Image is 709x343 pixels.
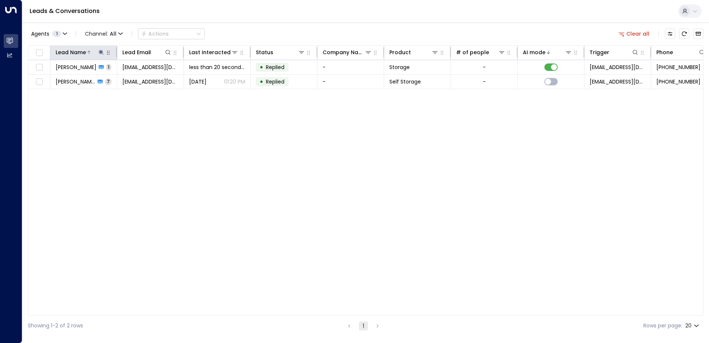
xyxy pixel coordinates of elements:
[56,48,86,57] div: Lead Name
[138,28,205,39] div: Button group with a nested menu
[105,78,112,85] span: 7
[456,48,505,57] div: # of people
[82,29,126,39] button: Channel:All
[28,322,83,330] div: Showing 1-2 of 2 rows
[523,48,572,57] div: AI mode
[456,48,489,57] div: # of people
[138,28,205,39] button: Actions
[189,48,238,57] div: Last Interacted
[30,7,100,15] a: Leads & Conversations
[110,31,116,37] span: All
[389,48,411,57] div: Product
[34,48,44,58] span: Toggle select all
[56,78,95,85] span: Mike Gillespie
[28,29,70,39] button: Agents1
[141,30,169,37] div: Actions
[260,75,263,88] div: •
[317,60,384,74] td: -
[82,29,126,39] span: Channel:
[256,48,273,57] div: Status
[656,48,673,57] div: Phone
[260,61,263,73] div: •
[590,48,609,57] div: Trigger
[56,48,105,57] div: Lead Name
[523,48,545,57] div: AI mode
[56,63,96,71] span: Mike Rogers
[344,321,382,330] nav: pagination navigation
[189,78,207,85] span: Mar 25, 2025
[665,29,675,39] button: Customize
[189,48,231,57] div: Last Interacted
[389,63,410,71] span: Storage
[256,48,305,57] div: Status
[323,48,372,57] div: Company Name
[389,48,439,57] div: Product
[31,31,49,36] span: Agents
[656,48,706,57] div: Phone
[317,75,384,89] td: -
[323,48,365,57] div: Company Name
[224,78,245,85] p: 01:20 PM
[34,63,44,72] span: Toggle select row
[359,321,368,330] button: page 1
[679,29,689,39] span: Refresh
[122,48,151,57] div: Lead Email
[483,78,486,85] div: -
[643,322,682,330] label: Rows per page:
[616,29,653,39] button: Clear all
[52,31,61,37] span: 1
[693,29,703,39] button: Archived Leads
[685,320,700,331] div: 20
[106,64,111,70] span: 1
[34,77,44,86] span: Toggle select row
[266,78,284,85] span: Replied
[590,63,646,71] span: leads@space-station.co.uk
[656,78,700,85] span: +447976691030
[189,63,245,71] span: less than 20 seconds ago
[122,63,178,71] span: mrogers@aol.co.uk
[483,63,486,71] div: -
[590,78,646,85] span: leads@space-station.co.uk
[122,78,178,85] span: mg.wsgs@gmail.com
[389,78,421,85] span: Self Storage
[266,63,284,71] span: Replied
[122,48,172,57] div: Lead Email
[656,63,700,71] span: +441217785159
[590,48,639,57] div: Trigger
